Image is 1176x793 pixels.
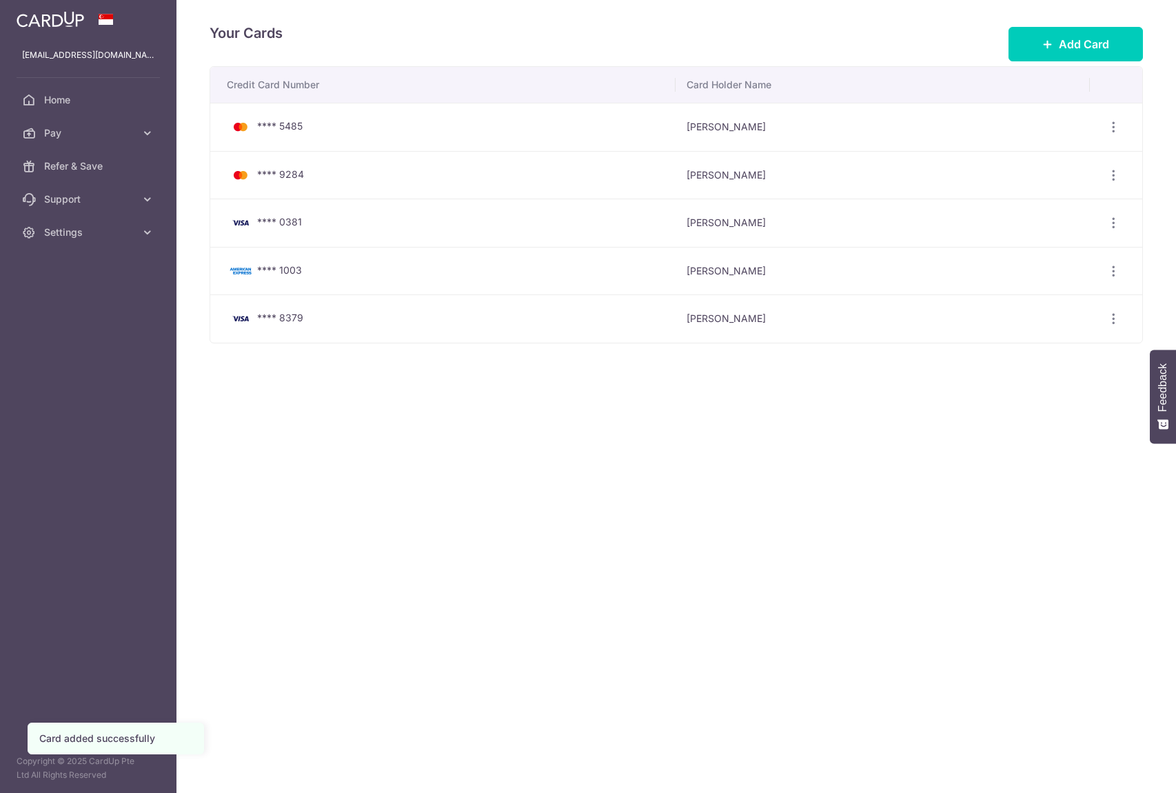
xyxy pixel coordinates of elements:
div: Card added successfully [39,732,192,745]
th: Card Holder Name [676,67,1090,103]
th: Credit Card Number [210,67,676,103]
iframe: Opens a widget where you can find more information [1088,752,1162,786]
td: [PERSON_NAME] [676,199,1090,247]
img: Bank Card [227,167,254,183]
span: Support [44,192,135,206]
td: [PERSON_NAME] [676,294,1090,343]
span: Home [44,93,135,107]
td: [PERSON_NAME] [676,247,1090,295]
span: Settings [44,225,135,239]
img: Bank Card [227,310,254,327]
td: [PERSON_NAME] [676,103,1090,151]
button: Add Card [1008,27,1143,61]
img: CardUp [17,11,84,28]
img: Bank Card [227,263,254,279]
img: Bank Card [227,119,254,135]
span: Add Card [1059,36,1109,52]
img: Bank Card [227,214,254,231]
span: Feedback [1157,363,1169,412]
p: [EMAIL_ADDRESS][DOMAIN_NAME] [22,48,154,62]
span: Pay [44,126,135,140]
h4: Your Cards [210,22,283,44]
td: [PERSON_NAME] [676,151,1090,199]
button: Feedback - Show survey [1150,350,1176,443]
span: Refer & Save [44,159,135,173]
